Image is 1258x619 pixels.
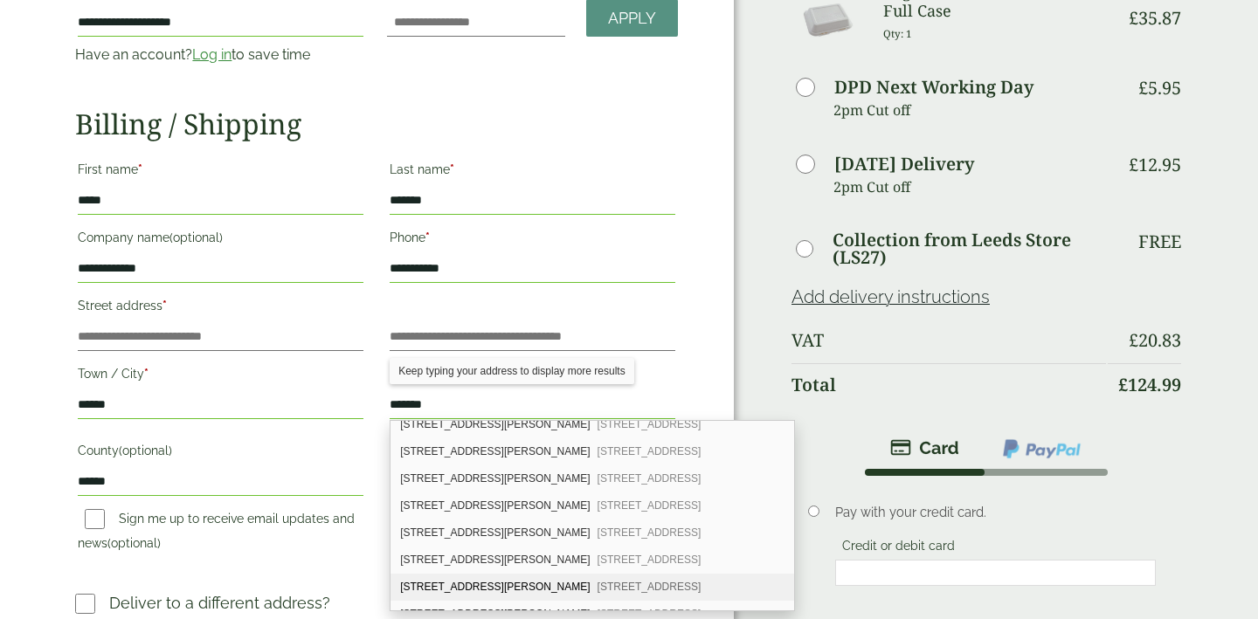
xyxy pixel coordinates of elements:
[1138,76,1148,100] span: £
[78,438,363,468] label: County
[608,9,656,28] span: Apply
[391,411,794,438] div: 8 Dalberg Way
[835,503,1156,522] p: Pay with your credit card.
[169,230,223,244] span: (optional)
[85,509,105,529] input: Sign me up to receive email updates and news(optional)
[192,46,232,63] a: Log in
[598,554,702,566] span: [STREET_ADDRESS]
[391,465,794,492] div: 10 Dalberg Way
[391,574,794,601] div: 14 Dalberg Way
[1129,153,1181,176] bdi: 12.95
[833,231,1106,266] label: Collection from Leeds Store (LS27)
[109,591,330,615] p: Deliver to a different address?
[890,437,959,458] img: stripe.png
[598,581,702,593] span: [STREET_ADDRESS]
[1129,6,1181,30] bdi: 35.87
[75,107,678,141] h2: Billing / Shipping
[162,299,167,313] abbr: required
[425,230,430,244] abbr: required
[791,363,1106,406] th: Total
[1129,153,1138,176] span: £
[78,361,363,391] label: Town / City
[598,472,702,485] span: [STREET_ADDRESS]
[390,157,675,187] label: Last name
[119,444,172,457] span: (optional)
[78,293,363,323] label: Street address
[1001,437,1082,460] img: ppcp-gateway.png
[390,225,675,255] label: Phone
[78,157,363,187] label: First name
[835,539,962,558] label: Credit or debit card
[138,162,142,176] abbr: required
[390,358,633,384] div: Keep typing your address to display more results
[144,367,149,381] abbr: required
[598,418,702,430] span: [STREET_ADDRESS]
[1138,76,1181,100] bdi: 5.95
[107,536,161,550] span: (optional)
[75,45,366,65] p: Have an account? to save time
[391,547,794,574] div: 13 Dalberg Way
[833,174,1106,200] p: 2pm Cut off
[598,499,702,512] span: [STREET_ADDRESS]
[598,445,702,457] span: [STREET_ADDRESS]
[1129,6,1138,30] span: £
[78,225,363,255] label: Company name
[450,162,454,176] abbr: required
[791,320,1106,361] th: VAT
[598,526,702,539] span: [STREET_ADDRESS]
[1138,231,1181,252] p: Free
[1118,373,1181,396] bdi: 124.99
[78,512,355,555] label: Sign me up to receive email updates and news
[1129,328,1138,352] span: £
[833,97,1106,123] p: 2pm Cut off
[391,438,794,465] div: 9 Dalberg Way
[391,519,794,547] div: 12 Dalberg Way
[883,27,912,40] small: Qty: 1
[391,492,794,519] div: 11 Dalberg Way
[834,79,1033,96] label: DPD Next Working Day
[840,565,1151,581] iframe: Secure card payment input frame
[1129,328,1181,352] bdi: 20.83
[791,286,990,307] a: Add delivery instructions
[1118,373,1128,396] span: £
[834,155,974,173] label: [DATE] Delivery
